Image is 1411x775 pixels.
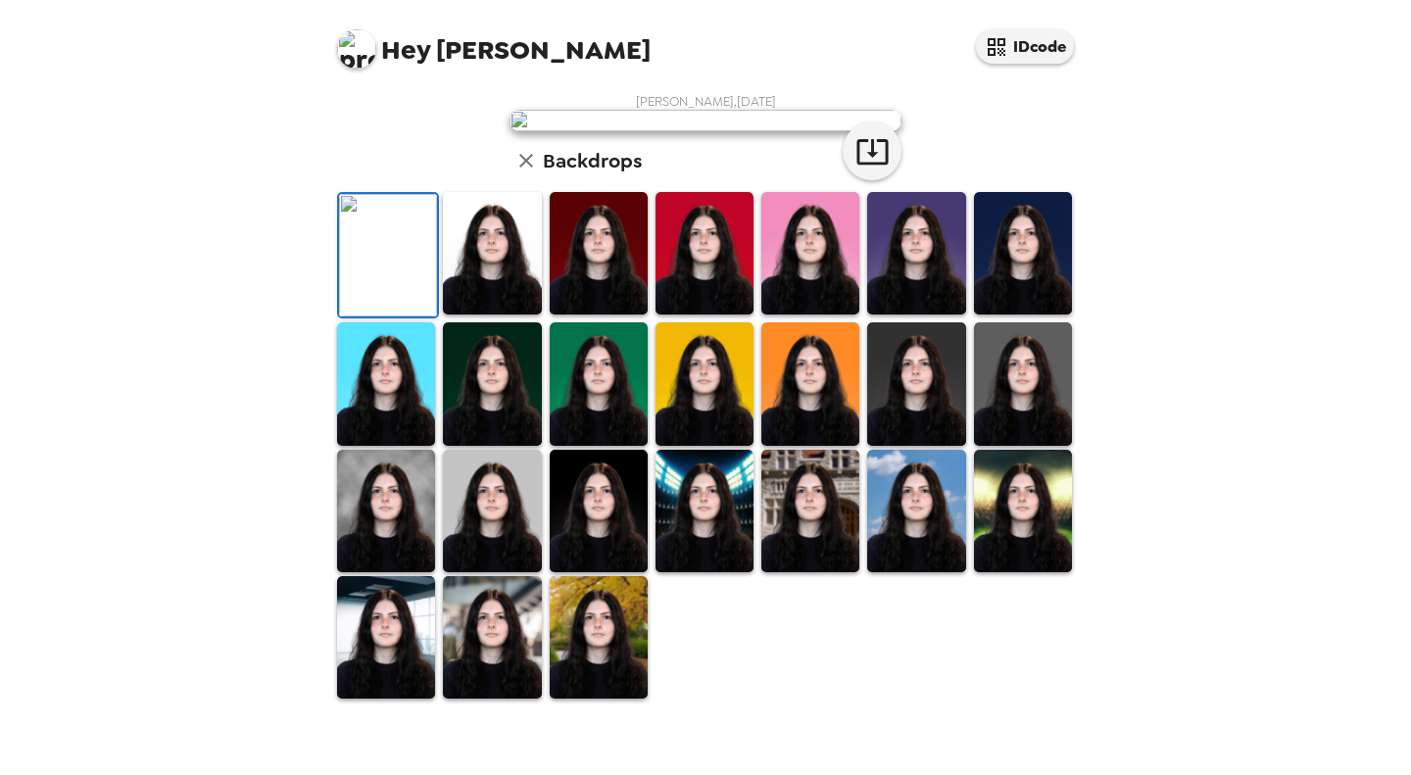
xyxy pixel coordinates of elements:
[636,93,776,110] span: [PERSON_NAME] , [DATE]
[339,194,437,316] img: Original
[510,110,901,131] img: user
[337,20,651,64] span: [PERSON_NAME]
[381,32,430,68] span: Hey
[976,29,1074,64] button: IDcode
[543,145,642,176] h6: Backdrops
[337,29,376,69] img: profile pic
